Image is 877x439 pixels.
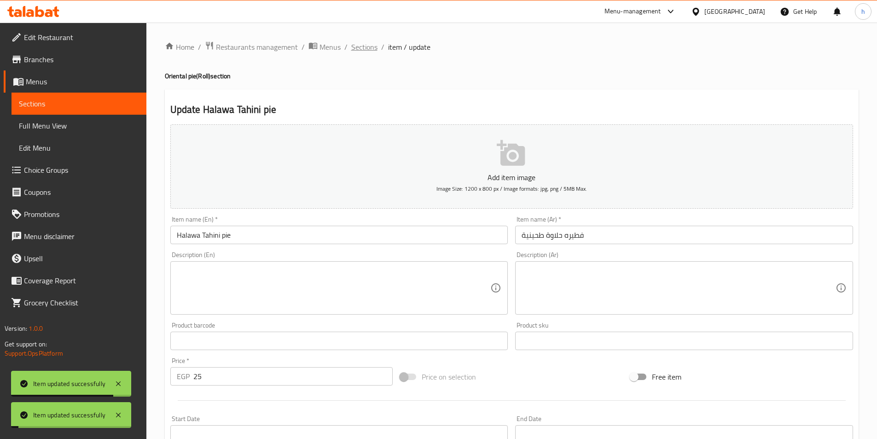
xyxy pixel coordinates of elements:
[19,142,139,153] span: Edit Menu
[4,181,146,203] a: Coupons
[4,247,146,269] a: Upsell
[4,70,146,93] a: Menus
[165,41,194,53] a: Home
[4,292,146,314] a: Grocery Checklist
[704,6,765,17] div: [GEOGRAPHIC_DATA]
[344,41,348,53] li: /
[604,6,661,17] div: Menu-management
[319,41,341,53] span: Menus
[19,120,139,131] span: Full Menu View
[4,26,146,48] a: Edit Restaurant
[24,32,139,43] span: Edit Restaurant
[4,269,146,292] a: Coverage Report
[12,93,146,115] a: Sections
[177,371,190,382] p: EGP
[5,338,47,350] span: Get support on:
[861,6,865,17] span: h
[436,183,587,194] span: Image Size: 1200 x 800 px / Image formats: jpg, png / 5MB Max.
[24,187,139,198] span: Coupons
[12,115,146,137] a: Full Menu View
[205,41,298,53] a: Restaurants management
[193,367,393,386] input: Please enter price
[351,41,378,53] a: Sections
[24,253,139,264] span: Upsell
[26,76,139,87] span: Menus
[165,71,859,81] h4: Oriental pie(Roll) section
[24,164,139,176] span: Choice Groups
[515,226,853,244] input: Enter name Ar
[12,137,146,159] a: Edit Menu
[5,347,63,359] a: Support.OpsPlatform
[170,103,853,117] h2: Update Halawa Tahini pie
[515,332,853,350] input: Please enter product sku
[5,322,27,334] span: Version:
[4,203,146,225] a: Promotions
[652,371,681,382] span: Free item
[381,41,384,53] li: /
[388,41,430,53] span: item / update
[198,41,201,53] li: /
[24,231,139,242] span: Menu disclaimer
[422,371,476,382] span: Price on selection
[4,159,146,181] a: Choice Groups
[33,410,105,420] div: Item updated successfully
[308,41,341,53] a: Menus
[24,54,139,65] span: Branches
[19,98,139,109] span: Sections
[170,124,853,209] button: Add item imageImage Size: 1200 x 800 px / Image formats: jpg, png / 5MB Max.
[165,41,859,53] nav: breadcrumb
[29,322,43,334] span: 1.0.0
[4,48,146,70] a: Branches
[170,226,508,244] input: Enter name En
[24,297,139,308] span: Grocery Checklist
[24,209,139,220] span: Promotions
[216,41,298,53] span: Restaurants management
[302,41,305,53] li: /
[4,225,146,247] a: Menu disclaimer
[33,379,105,389] div: Item updated successfully
[24,275,139,286] span: Coverage Report
[185,172,839,183] p: Add item image
[170,332,508,350] input: Please enter product barcode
